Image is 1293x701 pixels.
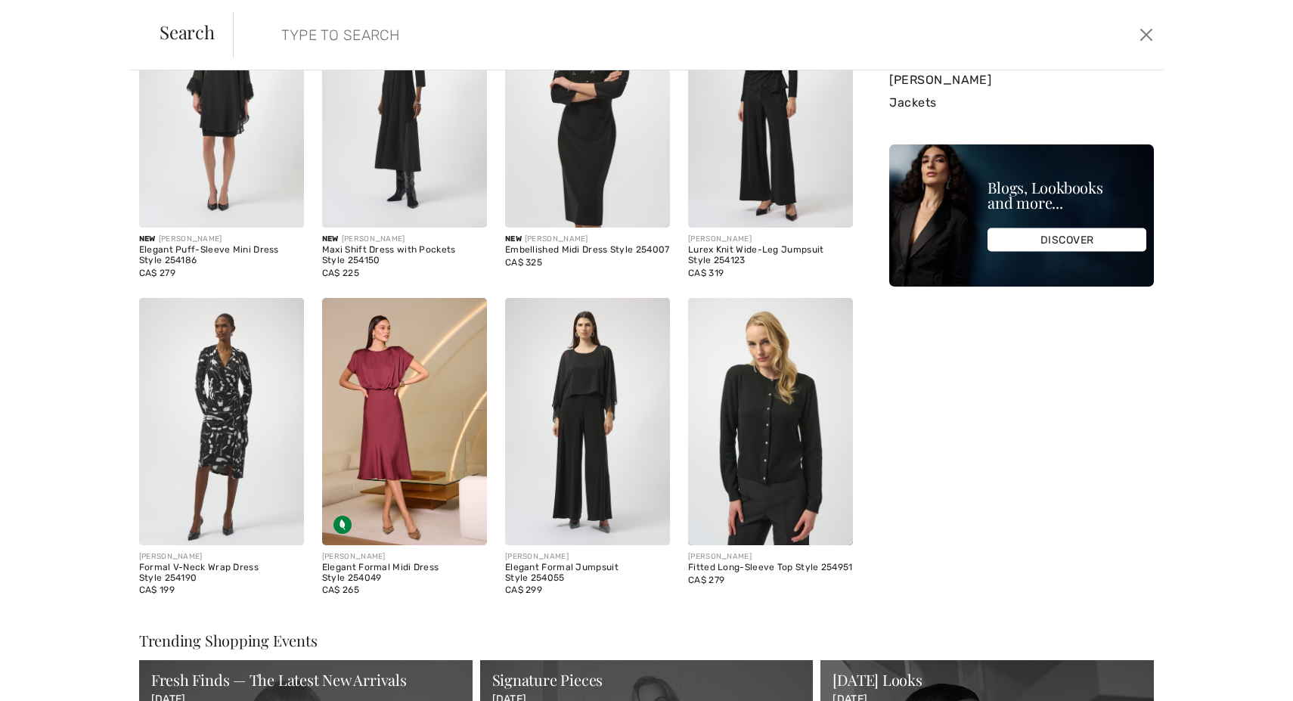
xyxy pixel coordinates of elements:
img: Blogs, Lookbooks and more... [889,144,1154,287]
div: Blogs, Lookbooks and more... [988,180,1146,210]
span: CA$ 225 [322,268,359,278]
span: CA$ 265 [322,585,359,595]
img: Fitted Long-Sleeve Top Style 254951. Black [688,298,853,545]
button: Close [1135,23,1158,47]
span: CA$ 319 [688,268,724,278]
a: [PERSON_NAME] [889,69,1154,92]
span: Search [160,23,215,41]
input: TYPE TO SEARCH [270,12,919,57]
div: [PERSON_NAME] [505,234,670,245]
span: New [322,234,339,243]
span: CA$ 199 [139,585,175,595]
img: Elegant Formal Jumpsuit Style 254055. Black [505,298,670,545]
div: [PERSON_NAME] [322,551,487,563]
img: Formal V-Neck Wrap Dress Style 254190. Black/Multi [139,298,304,545]
span: CA$ 279 [139,268,175,278]
div: Fresh Finds — The Latest New Arrivals [151,672,460,687]
span: Chat [36,11,67,24]
div: Elegant Formal Midi Dress Style 254049 [322,563,487,584]
div: [PERSON_NAME] [688,551,853,563]
span: CA$ 279 [688,575,724,585]
div: Elegant Formal Jumpsuit Style 254055 [505,563,670,584]
span: New [505,234,522,243]
div: [PERSON_NAME] [688,234,853,245]
div: Fitted Long-Sleeve Top Style 254951 [688,563,853,573]
div: Trending Shopping Events [139,633,1154,648]
div: Maxi Shift Dress with Pockets Style 254150 [322,245,487,266]
div: [PERSON_NAME] [139,551,304,563]
div: Elegant Puff-Sleeve Mini Dress Style 254186 [139,245,304,266]
div: Formal V-Neck Wrap Dress Style 254190 [139,563,304,584]
div: [DATE] Looks [833,672,1142,687]
div: [PERSON_NAME] [139,234,304,245]
a: Jackets [889,92,1154,114]
span: CA$ 299 [505,585,542,595]
span: CA$ 325 [505,257,542,268]
div: Embellished Midi Dress Style 254007 [505,245,670,256]
div: [PERSON_NAME] [505,551,670,563]
div: Lurex Knit Wide-Leg Jumpsuit Style 254123 [688,245,853,266]
div: Signature Pieces [492,672,802,687]
img: Elegant Formal Midi Dress Style 254049. Merlot [322,298,487,545]
span: New [139,234,156,243]
img: Sustainable Fabric [333,516,352,534]
div: DISCOVER [988,228,1146,252]
div: [PERSON_NAME] [322,234,487,245]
